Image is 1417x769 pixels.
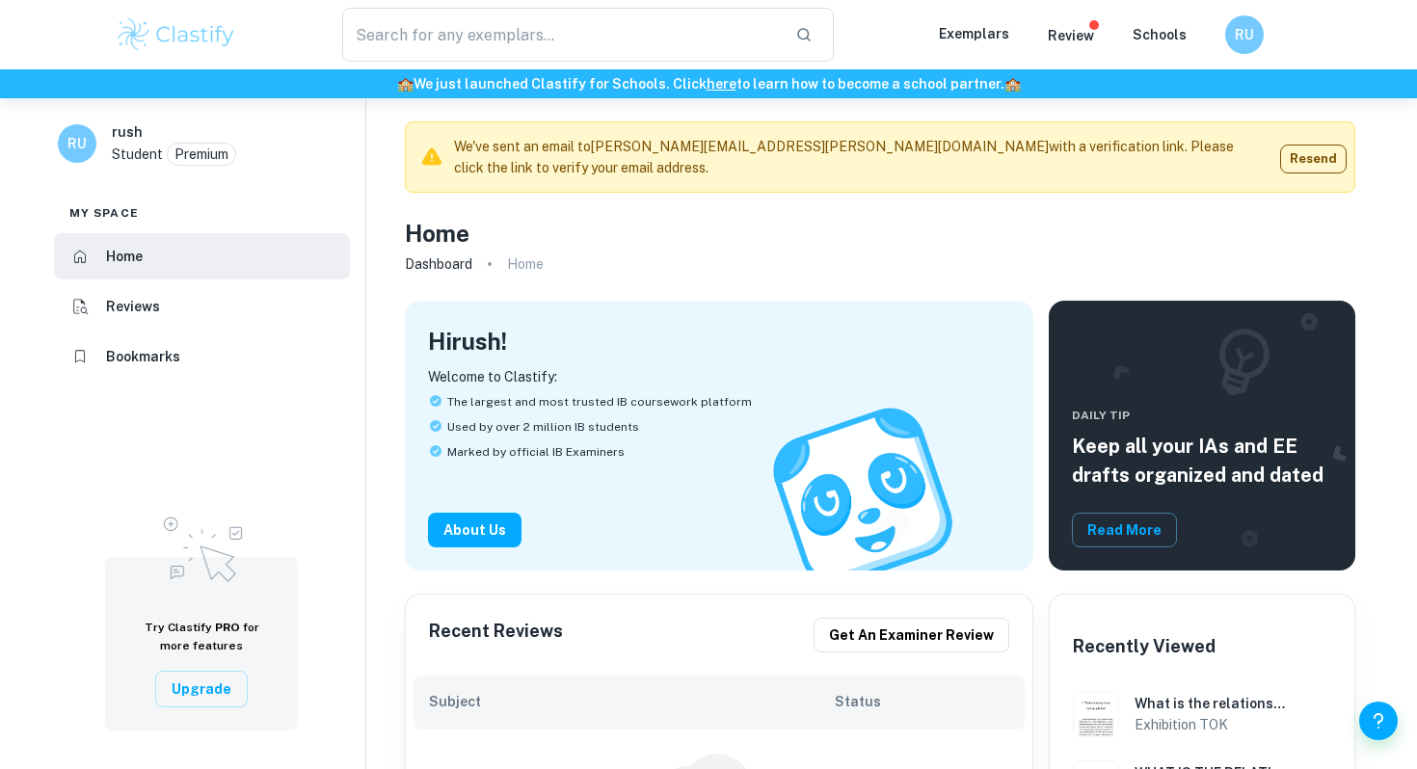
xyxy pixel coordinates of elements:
a: Bookmarks [54,333,350,380]
h6: What is the relationship between knowledge and culture? [1135,693,1289,714]
p: We've sent an email to [PERSON_NAME][EMAIL_ADDRESS][PERSON_NAME][DOMAIN_NAME] with a verification... [454,136,1266,178]
p: Review [1048,25,1094,46]
a: Reviews [54,283,350,330]
p: Student [112,144,163,165]
h6: Bookmarks [106,346,180,367]
span: PRO [215,621,240,634]
input: Search for any exemplars... [342,8,780,62]
span: Daily Tip [1072,407,1332,424]
button: RU [1225,15,1264,54]
h5: Keep all your IAs and EE drafts organized and dated [1072,432,1332,490]
h6: Recently Viewed [1073,633,1216,660]
button: Get an examiner review [814,618,1009,652]
a: Schools [1133,27,1187,42]
p: Welcome to Clastify: [428,366,1010,387]
a: Dashboard [405,251,472,278]
button: Help and Feedback [1359,702,1398,740]
h6: Status [835,691,1009,712]
h6: Exhibition TOK [1135,714,1289,735]
h4: Home [405,216,469,251]
button: About Us [428,513,521,547]
button: Upgrade [155,671,248,707]
a: Home [54,233,350,279]
h6: Try Clastify for more features [128,619,275,655]
p: Exemplars [939,23,1009,44]
span: My space [69,204,139,222]
button: Resend [1280,145,1347,173]
h6: Home [106,246,143,267]
h6: Subject [429,691,836,712]
p: Home [507,253,544,275]
img: TOK Exhibition example thumbnail: What is the relationship between knowled [1073,691,1119,737]
span: 🏫 [1004,76,1021,92]
button: Read More [1072,513,1177,547]
h6: rush [112,121,143,143]
h6: Reviews [106,296,160,317]
h6: RU [1234,24,1256,45]
span: Marked by official IB Examiners [447,443,625,461]
h6: RU [67,133,89,154]
span: The largest and most trusted IB coursework platform [447,393,752,411]
h6: Recent Reviews [429,618,563,652]
a: here [707,76,736,92]
p: Premium [174,144,228,165]
span: 🏫 [397,76,414,92]
h4: Hi rush ! [428,324,507,358]
h6: We just launched Clastify for Schools. Click to learn how to become a school partner. [4,73,1413,94]
span: Used by over 2 million IB students [447,418,639,436]
img: Upgrade to Pro [153,505,250,588]
a: TOK Exhibition example thumbnail: What is the relationship between knowledWhat is the relationshi... [1065,683,1339,745]
img: Clastify logo [115,15,237,54]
